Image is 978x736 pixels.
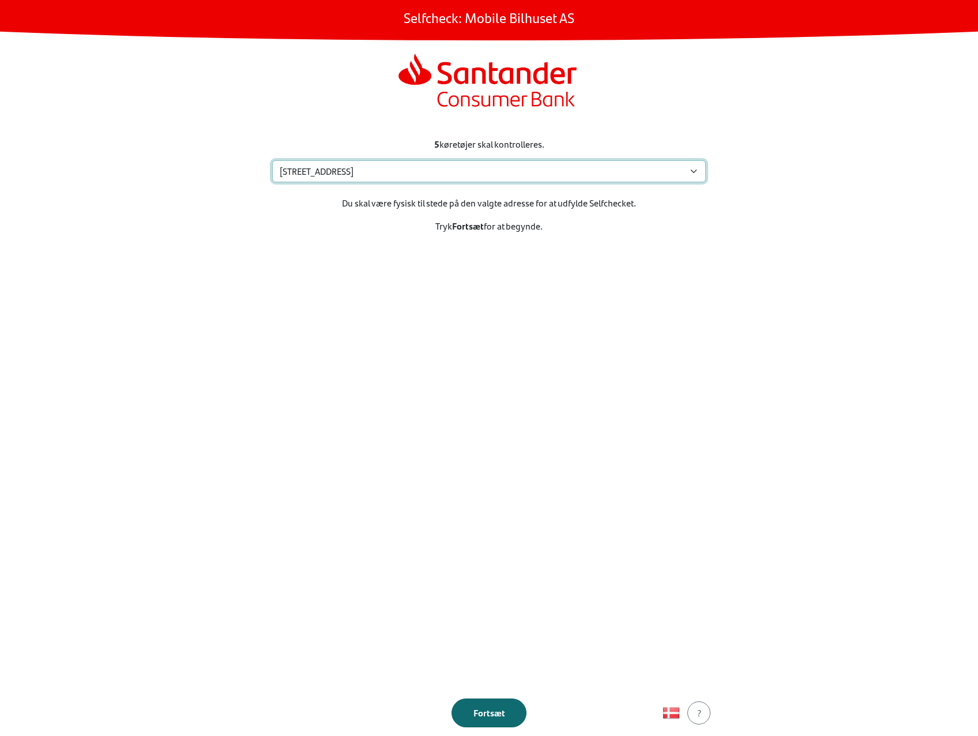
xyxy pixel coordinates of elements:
img: isAAAAASUVORK5CYII= [663,704,680,722]
button: Fortsæt [452,699,526,727]
div: Fortsæt [464,706,514,720]
img: Santander Consumer Bank AS [393,50,584,114]
h1: Selfcheck: Mobile Bilhuset AS [404,9,574,26]
button: ? [687,701,710,724]
strong: Fortsæt [452,219,484,232]
div: køretøjer skal kontrolleres. [272,137,706,151]
strong: 5 [434,137,439,151]
p: Du skal være fysisk til stede på den valgte adresse for at udfylde Selfchecket. [272,196,706,210]
div: ? [695,706,703,720]
p: Tryk for at begynde. [272,219,706,233]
